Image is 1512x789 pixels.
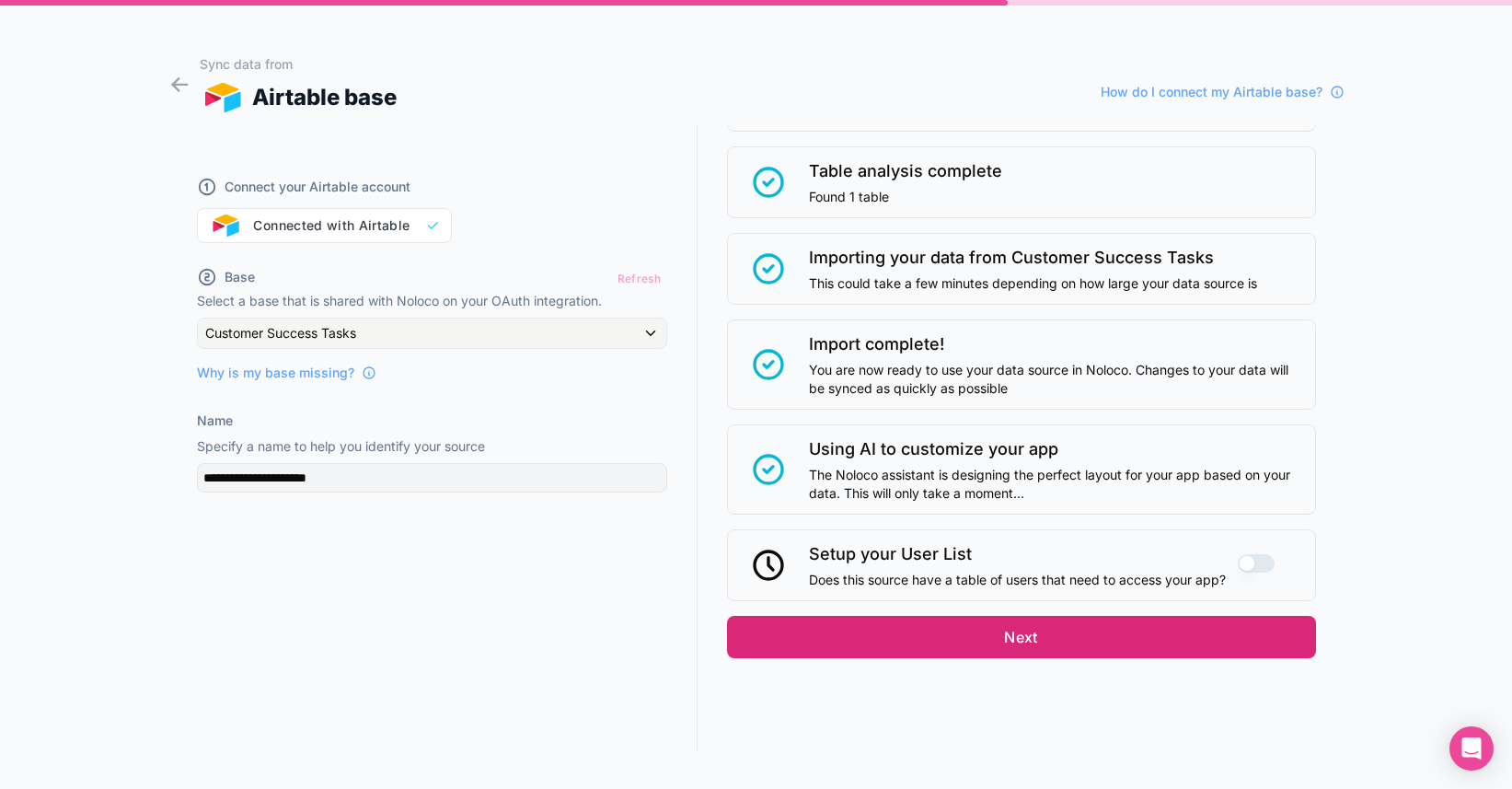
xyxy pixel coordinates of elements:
p: Select a base that is shared with Noloco on your OAuth integration. [197,292,667,310]
span: Base [225,268,255,286]
span: This could take a few minutes depending on how large your data source is [809,274,1257,293]
span: How do I connect my Airtable base? [1101,83,1322,101]
button: Next [727,616,1316,658]
span: Using AI to customize your app [809,436,1304,462]
a: Why is my base missing? [197,364,376,382]
span: Import complete! [809,331,1304,357]
div: Airtable base [200,81,397,114]
h1: Sync data from [200,55,397,74]
span: Does this source have a table of users that need to access your app? [809,571,1226,589]
span: Why is my base missing? [197,364,354,382]
span: Setup your User List [809,541,1226,567]
span: Found 1 table [809,188,1002,206]
img: AIRTABLE [200,83,245,112]
span: Importing your data from Customer Success Tasks [809,245,1257,271]
div: Open Intercom Messenger [1449,726,1494,771]
a: How do I connect my Airtable base? [1101,83,1345,101]
span: Table analysis complete [809,158,1002,184]
span: The Noloco assistant is designing the perfect layout for your app based on your data. This will o... [809,466,1304,503]
span: You are now ready to use your data source in Noloco. Changes to your data will be synced as quick... [809,361,1304,398]
label: Name [197,412,233,430]
span: Connect your Airtable account [225,178,410,196]
p: Specify a name to help you identify your source [197,437,667,456]
button: Customer Success Tasks [197,318,667,349]
span: Customer Success Tasks [205,324,356,342]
